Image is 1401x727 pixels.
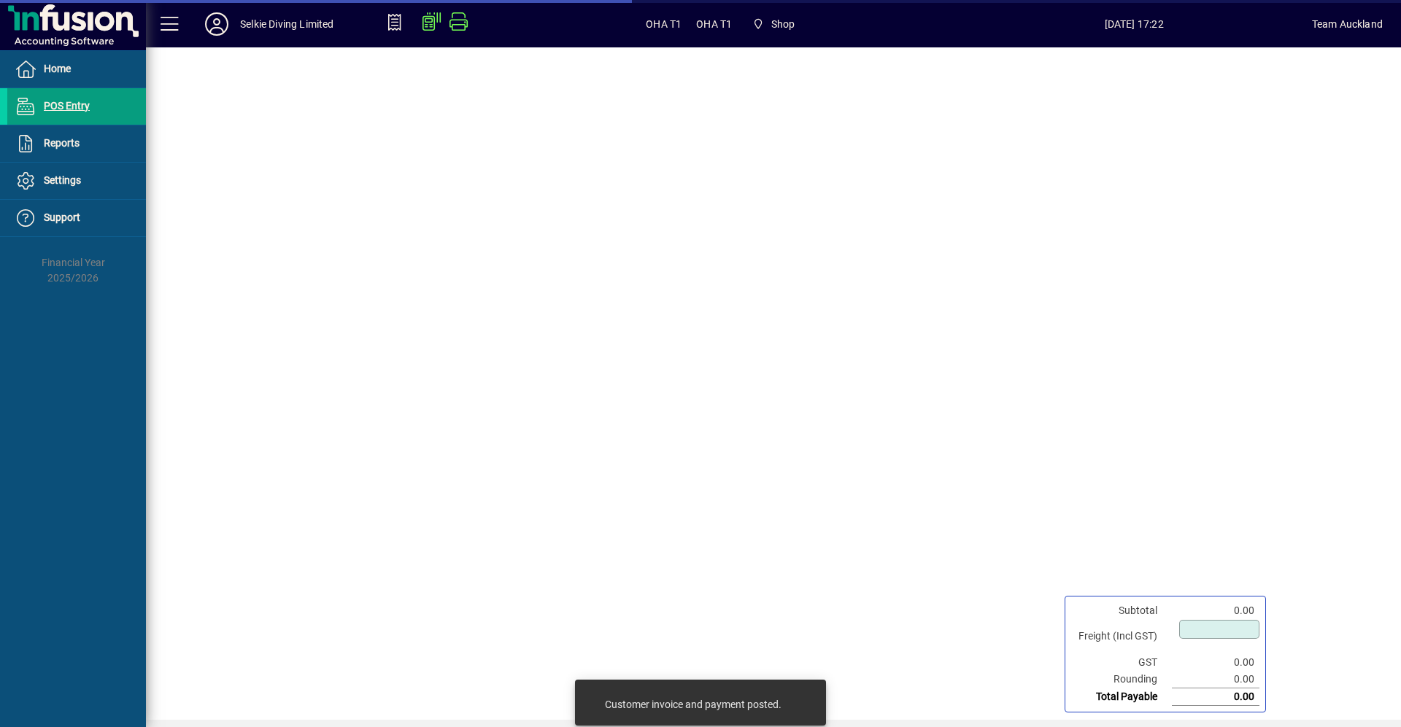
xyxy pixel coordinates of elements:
span: OHA T1 [646,12,682,36]
a: Settings [7,163,146,199]
td: Total Payable [1071,688,1172,706]
span: POS Entry [44,100,90,112]
div: Selkie Diving Limited [240,12,334,36]
a: Support [7,200,146,236]
span: Shop [771,12,795,36]
td: 0.00 [1172,654,1259,671]
td: Subtotal [1071,602,1172,619]
td: Freight (Incl GST) [1071,619,1172,654]
span: Settings [44,174,81,186]
td: Rounding [1071,671,1172,688]
span: [DATE] 17:22 [957,12,1312,36]
div: Customer invoice and payment posted. [605,697,781,712]
span: Shop [746,11,800,37]
span: Home [44,63,71,74]
span: OHA T1 [696,12,732,36]
a: Home [7,51,146,88]
span: Support [44,211,80,223]
span: Reports [44,137,80,149]
a: Reports [7,125,146,162]
td: 0.00 [1172,671,1259,688]
td: 0.00 [1172,602,1259,619]
td: 0.00 [1172,688,1259,706]
div: Team Auckland [1312,12,1383,36]
button: Profile [193,11,240,37]
td: GST [1071,654,1172,671]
